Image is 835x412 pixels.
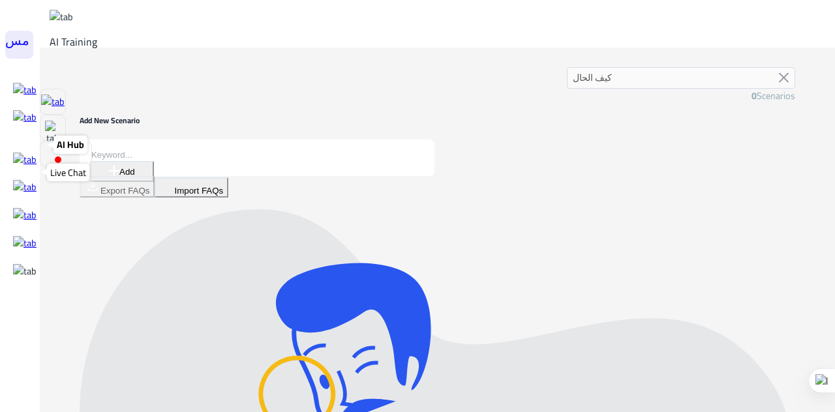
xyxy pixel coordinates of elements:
img: tab [33,78,46,91]
button: Add [90,161,154,182]
div: مس [5,31,33,59]
img: tab [13,236,37,250]
h5: Add New Scenario [80,115,795,127]
button: Import FAQs [155,177,228,198]
img: tab [13,110,37,124]
span: Live Chat [50,164,86,181]
img: tab [13,83,37,96]
span: AI Hub [57,136,84,153]
img: tab [13,180,37,194]
p: AI Training [50,34,825,50]
strong: 0 [751,87,757,104]
img: tab [13,208,37,222]
span: Add [119,167,135,177]
span: Scenarios [751,89,795,102]
img: tab [13,264,37,278]
img: tab [50,10,73,23]
input: Search by Keywords,Sample Question,Tag etc… [568,68,795,88]
span: Import FAQs [174,186,223,196]
img: tab [13,153,37,166]
a: Live Chat [3,147,37,184]
input: Keyword... [90,149,203,160]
